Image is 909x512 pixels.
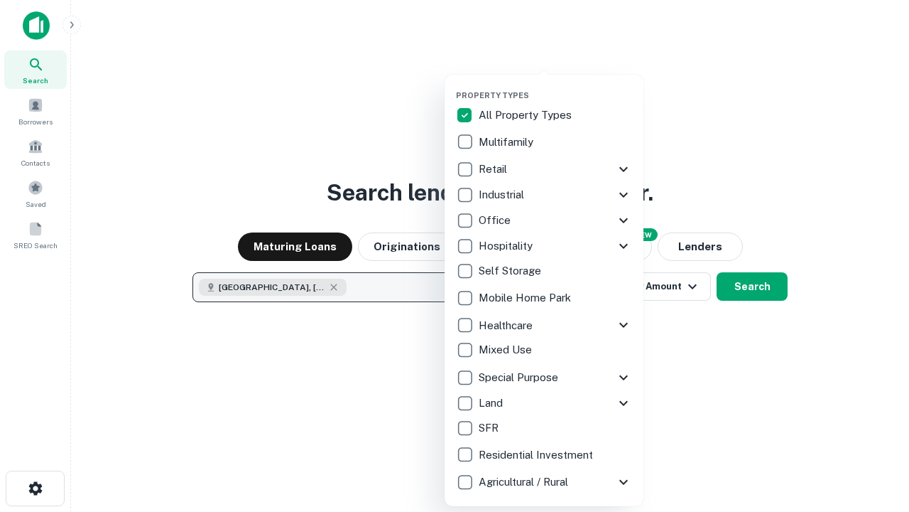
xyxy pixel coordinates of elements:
[479,161,510,178] p: Retail
[479,186,527,203] p: Industrial
[479,447,596,464] p: Residential Investment
[456,390,632,416] div: Land
[456,233,632,259] div: Hospitality
[479,341,535,358] p: Mixed Use
[456,208,632,233] div: Office
[456,182,632,208] div: Industrial
[456,91,529,100] span: Property Types
[479,369,561,386] p: Special Purpose
[838,398,909,466] iframe: Chat Widget
[479,238,535,255] p: Hospitality
[456,312,632,338] div: Healthcare
[456,365,632,390] div: Special Purpose
[479,212,513,229] p: Office
[479,474,571,491] p: Agricultural / Rural
[479,262,544,279] p: Self Storage
[479,420,501,437] p: SFR
[479,289,574,306] p: Mobile Home Park
[479,317,535,334] p: Healthcare
[479,395,506,412] p: Land
[479,107,575,124] p: All Property Types
[456,156,632,182] div: Retail
[479,134,536,151] p: Multifamily
[456,469,632,495] div: Agricultural / Rural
